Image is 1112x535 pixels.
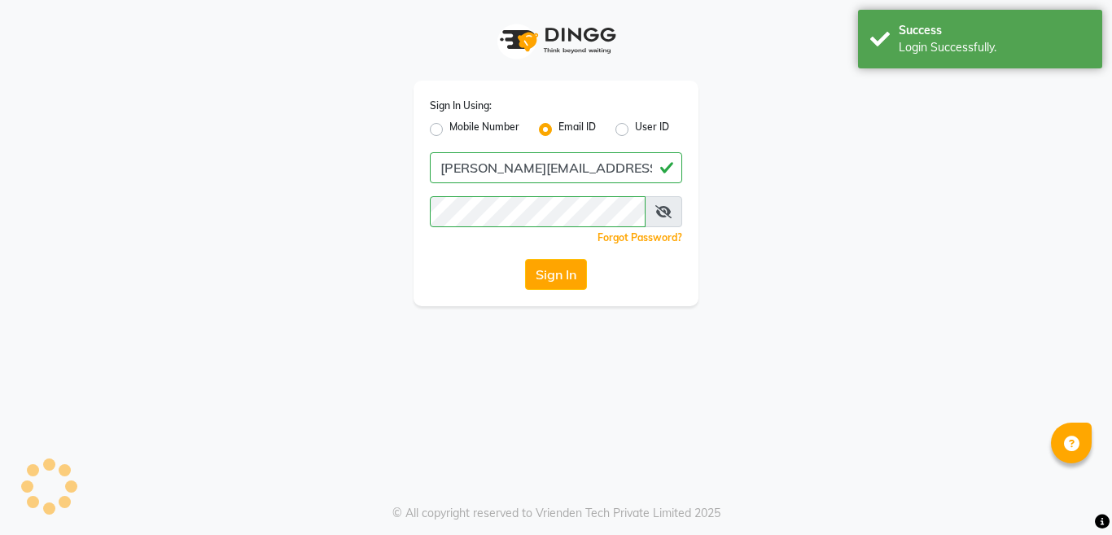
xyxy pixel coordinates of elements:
[525,259,587,290] button: Sign In
[491,16,621,64] img: logo1.svg
[899,39,1090,56] div: Login Successfully.
[430,152,682,183] input: Username
[598,231,682,243] a: Forgot Password?
[635,120,669,139] label: User ID
[449,120,519,139] label: Mobile Number
[558,120,596,139] label: Email ID
[1044,470,1096,519] iframe: chat widget
[899,22,1090,39] div: Success
[430,99,492,113] label: Sign In Using:
[430,196,646,227] input: Username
